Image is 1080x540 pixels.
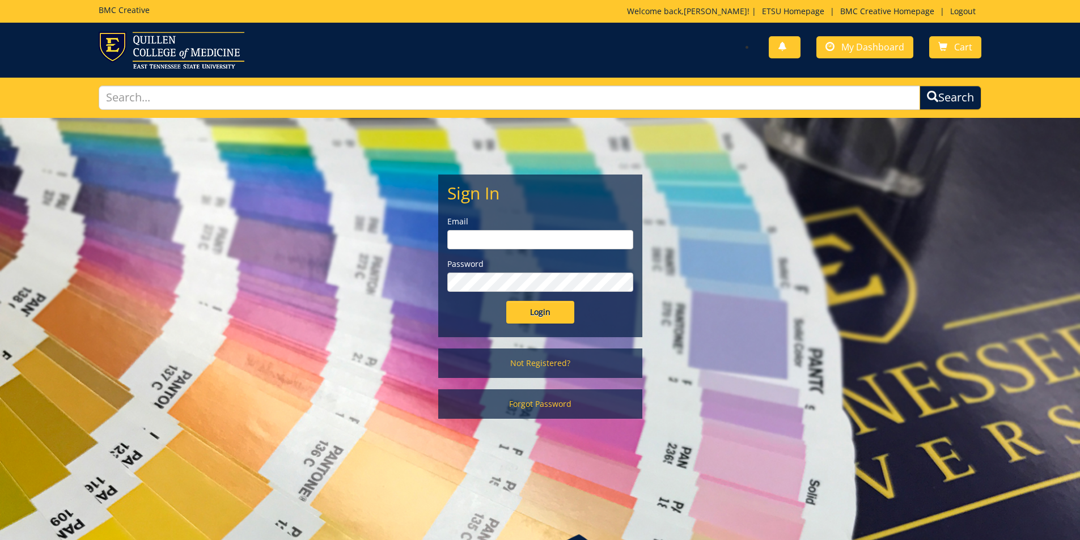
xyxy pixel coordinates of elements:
[920,86,981,110] button: Search
[447,184,633,202] h2: Sign In
[447,258,633,270] label: Password
[99,32,244,69] img: ETSU logo
[506,301,574,324] input: Login
[756,6,830,16] a: ETSU Homepage
[627,6,981,17] p: Welcome back, ! | | |
[835,6,940,16] a: BMC Creative Homepage
[684,6,747,16] a: [PERSON_NAME]
[438,348,642,378] a: Not Registered?
[954,41,972,53] span: Cart
[945,6,981,16] a: Logout
[841,41,904,53] span: My Dashboard
[438,389,642,419] a: Forgot Password
[929,36,981,58] a: Cart
[99,6,150,14] h5: BMC Creative
[816,36,913,58] a: My Dashboard
[447,216,633,227] label: Email
[99,86,921,110] input: Search...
